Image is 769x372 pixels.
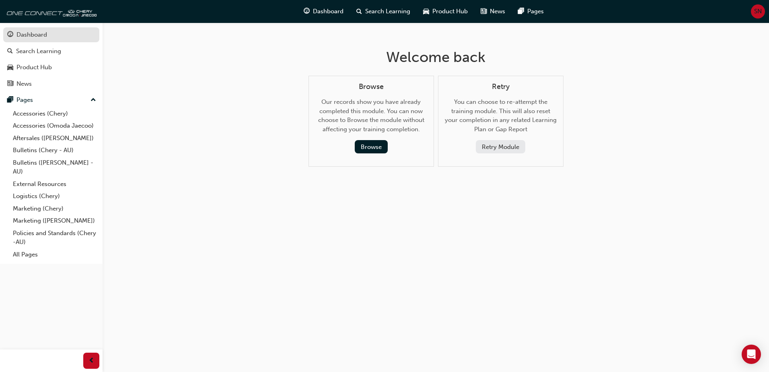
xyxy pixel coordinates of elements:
[3,76,99,91] a: News
[3,93,99,107] button: Pages
[7,64,13,71] span: car-icon
[355,140,388,153] button: Browse
[417,3,474,20] a: car-iconProduct Hub
[490,7,505,16] span: News
[476,140,525,153] button: Retry Module
[16,95,33,105] div: Pages
[445,83,557,91] h4: Retry
[3,27,99,42] a: Dashboard
[16,63,52,72] div: Product Hub
[16,79,32,89] div: News
[10,157,99,178] a: Bulletins ([PERSON_NAME] - AU)
[432,7,468,16] span: Product Hub
[88,356,95,366] span: prev-icon
[10,144,99,157] a: Bulletins (Chery - AU)
[423,6,429,17] span: car-icon
[751,4,765,19] button: SN
[10,178,99,190] a: External Resources
[90,95,96,105] span: up-icon
[297,3,350,20] a: guage-iconDashboard
[10,227,99,248] a: Policies and Standards (Chery -AU)
[16,30,47,39] div: Dashboard
[474,3,512,20] a: news-iconNews
[10,190,99,203] a: Logistics (Chery)
[512,3,550,20] a: pages-iconPages
[16,47,61,56] div: Search Learning
[7,81,13,88] span: news-icon
[7,48,13,55] span: search-icon
[481,6,487,17] span: news-icon
[3,60,99,75] a: Product Hub
[10,120,99,132] a: Accessories (Omoda Jaecoo)
[350,3,417,20] a: search-iconSearch Learning
[3,44,99,59] a: Search Learning
[742,345,761,364] div: Open Intercom Messenger
[308,48,563,66] h1: Welcome back
[3,26,99,93] button: DashboardSearch LearningProduct HubNews
[754,7,762,16] span: SN
[315,83,427,154] div: Our records show you have already completed this module. You can now choose to Browse the module ...
[10,107,99,120] a: Accessories (Chery)
[518,6,524,17] span: pages-icon
[4,3,97,19] img: oneconnect
[356,6,362,17] span: search-icon
[365,7,410,16] span: Search Learning
[10,203,99,215] a: Marketing (Chery)
[7,97,13,104] span: pages-icon
[445,83,557,154] div: You can choose to re-attempt the training module. This will also reset your completion in any rel...
[7,31,13,39] span: guage-icon
[527,7,544,16] span: Pages
[315,83,427,91] h4: Browse
[10,215,99,227] a: Marketing ([PERSON_NAME])
[10,248,99,261] a: All Pages
[304,6,310,17] span: guage-icon
[10,132,99,145] a: Aftersales ([PERSON_NAME])
[313,7,343,16] span: Dashboard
